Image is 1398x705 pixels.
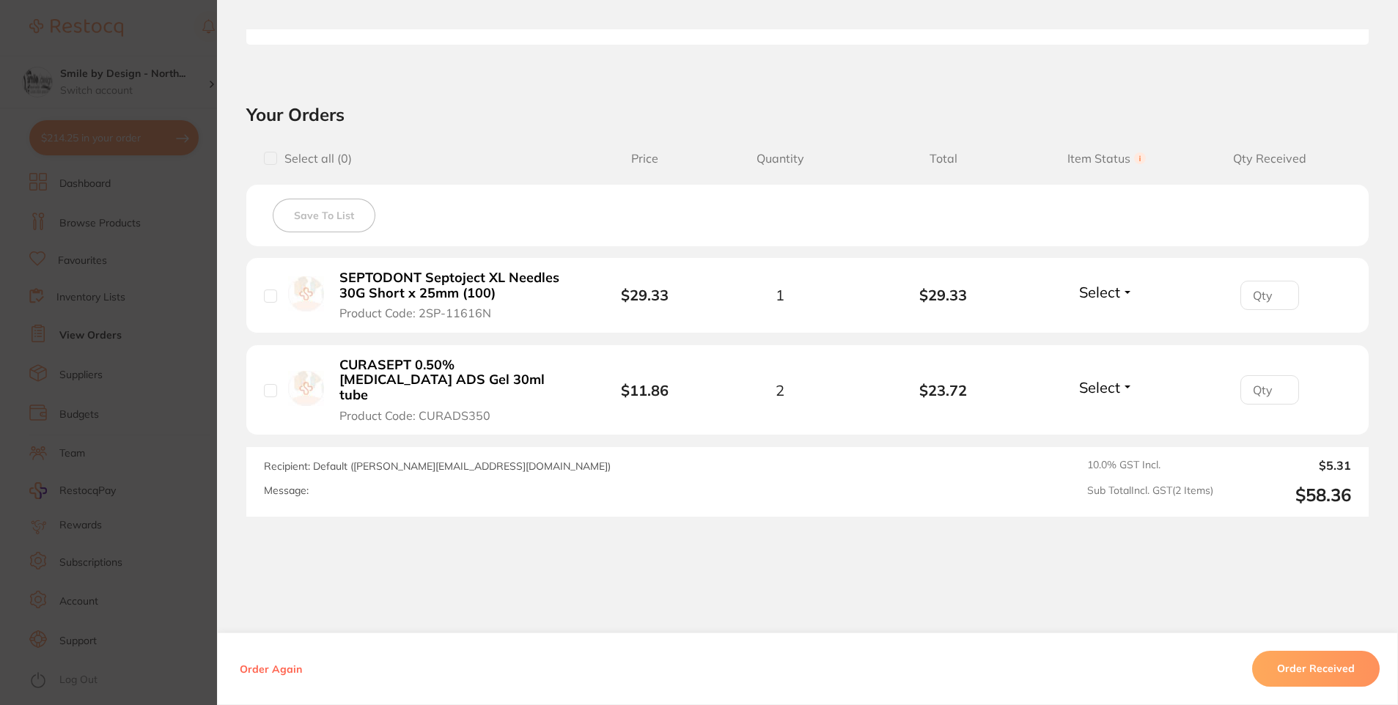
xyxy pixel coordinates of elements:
[1225,459,1351,472] output: $5.31
[335,357,568,423] button: CURASEPT 0.50% [MEDICAL_DATA] ADS Gel 30ml tube Product Code: CURADS350
[264,459,611,473] span: Recipient: Default ( [PERSON_NAME][EMAIL_ADDRESS][DOMAIN_NAME] )
[1240,281,1299,310] input: Qty
[862,152,1025,166] span: Total
[621,381,669,399] b: $11.86
[339,409,490,422] span: Product Code: CURADS350
[1252,652,1380,687] button: Order Received
[288,276,324,312] img: SEPTODONT Septoject XL Needles 30G Short x 25mm (100)
[776,382,784,399] span: 2
[339,358,564,403] b: CURASEPT 0.50% [MEDICAL_DATA] ADS Gel 30ml tube
[335,270,568,321] button: SEPTODONT Septoject XL Needles 30G Short x 25mm (100) Product Code: 2SP-11616N
[1240,375,1299,405] input: Qty
[277,152,352,166] span: Select all ( 0 )
[264,484,309,497] label: Message:
[699,152,861,166] span: Quantity
[1079,378,1120,396] span: Select
[246,103,1369,125] h2: Your Orders
[621,286,669,304] b: $29.33
[1188,152,1351,166] span: Qty Received
[339,306,491,320] span: Product Code: 2SP-11616N
[1075,283,1138,301] button: Select
[1087,459,1213,472] span: 10.0 % GST Incl.
[776,287,784,303] span: 1
[1025,152,1188,166] span: Item Status
[339,270,564,300] b: SEPTODONT Septoject XL Needles 30G Short x 25mm (100)
[288,371,324,407] img: CURASEPT 0.50% Chlorhexidine ADS Gel 30ml tube
[862,382,1025,399] b: $23.72
[273,199,375,232] button: Save To List
[590,152,699,166] span: Price
[1079,283,1120,301] span: Select
[1075,378,1138,396] button: Select
[1225,484,1351,506] output: $58.36
[235,662,306,676] button: Order Again
[862,287,1025,303] b: $29.33
[1087,484,1213,506] span: Sub Total Incl. GST ( 2 Items)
